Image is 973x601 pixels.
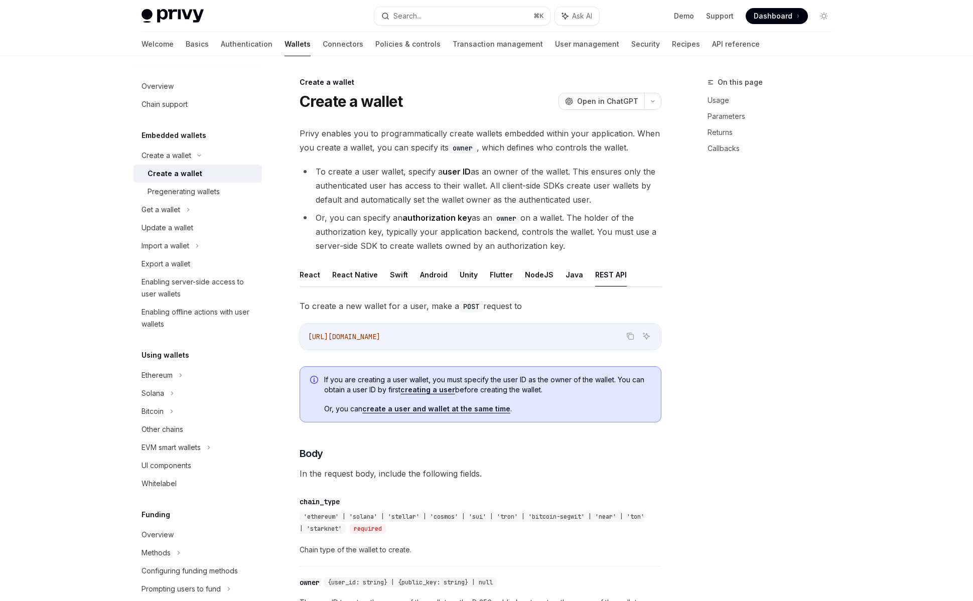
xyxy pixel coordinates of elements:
[142,32,174,56] a: Welcome
[300,544,661,556] span: Chain type of the wallet to create.
[142,9,204,23] img: light logo
[142,276,256,300] div: Enabling server-side access to user wallets
[133,255,262,273] a: Export a wallet
[323,32,363,56] a: Connectors
[133,95,262,113] a: Chain support
[300,497,340,507] div: chain_type
[375,32,441,56] a: Policies & controls
[133,475,262,493] a: Whitelabel
[142,460,191,472] div: UI components
[300,92,403,110] h1: Create a wallet
[708,108,840,124] a: Parameters
[674,11,694,21] a: Demo
[186,32,209,56] a: Basics
[133,420,262,438] a: Other chains
[443,167,471,177] strong: user ID
[595,263,627,286] button: REST API
[332,263,378,286] button: React Native
[142,258,190,270] div: Export a wallet
[555,32,619,56] a: User management
[133,562,262,580] a: Configuring funding methods
[324,404,651,414] span: Or, you can .
[492,213,520,224] code: owner
[490,263,513,286] button: Flutter
[300,577,320,587] div: owner
[133,457,262,475] a: UI components
[142,583,221,595] div: Prompting users to fund
[142,306,256,330] div: Enabling offline actions with user wallets
[350,524,386,534] div: required
[400,385,455,394] a: creating a user
[572,11,592,21] span: Ask AI
[142,509,170,521] h5: Funding
[133,273,262,303] a: Enabling server-side access to user wallets
[460,263,478,286] button: Unity
[754,11,792,21] span: Dashboard
[300,263,320,286] button: React
[300,77,661,87] div: Create a wallet
[221,32,272,56] a: Authentication
[142,423,183,435] div: Other chains
[640,330,653,343] button: Ask AI
[133,77,262,95] a: Overview
[142,565,238,577] div: Configuring funding methods
[142,222,193,234] div: Update a wallet
[300,211,661,253] li: Or, you can specify an as an on a wallet. The holder of the authorization key, typically your app...
[142,478,177,490] div: Whitelabel
[142,529,174,541] div: Overview
[449,142,477,154] code: owner
[362,404,510,413] a: create a user and wallet at the same time
[706,11,734,21] a: Support
[142,129,206,141] h5: Embedded wallets
[142,349,189,361] h5: Using wallets
[324,375,651,395] span: If you are creating a user wallet, you must specify the user ID as the owner of the wallet. You c...
[708,140,840,157] a: Callbacks
[328,578,493,586] span: {user_id: string} | {public_key: string} | null
[393,10,422,22] div: Search...
[746,8,808,24] a: Dashboard
[308,332,380,341] span: [URL][DOMAIN_NAME]
[577,96,638,106] span: Open in ChatGPT
[390,263,408,286] button: Swift
[133,165,262,183] a: Create a wallet
[133,219,262,237] a: Update a wallet
[718,76,763,88] span: On this page
[402,213,472,223] strong: authorization key
[285,32,311,56] a: Wallets
[142,204,180,216] div: Get a wallet
[672,32,700,56] a: Recipes
[148,186,220,198] div: Pregenerating wallets
[533,12,544,20] span: ⌘ K
[142,441,201,454] div: EVM smart wallets
[712,32,760,56] a: API reference
[300,467,661,481] span: In the request body, include the following fields.
[624,330,637,343] button: Copy the contents from the code block
[300,165,661,207] li: To create a user wallet, specify a as an owner of the wallet. This ensures only the authenticated...
[374,7,550,25] button: Search...⌘K
[142,149,191,162] div: Create a wallet
[300,446,323,461] span: Body
[142,547,171,559] div: Methods
[453,32,543,56] a: Transaction management
[631,32,660,56] a: Security
[142,387,164,399] div: Solana
[300,513,644,533] span: 'ethereum' | 'solana' | 'stellar' | 'cosmos' | 'sui' | 'tron' | 'bitcoin-segwit' | 'near' | 'ton'...
[459,301,483,312] code: POST
[525,263,553,286] button: NodeJS
[142,98,188,110] div: Chain support
[566,263,583,286] button: Java
[142,80,174,92] div: Overview
[559,93,644,110] button: Open in ChatGPT
[142,369,173,381] div: Ethereum
[142,405,164,417] div: Bitcoin
[555,7,599,25] button: Ask AI
[148,168,202,180] div: Create a wallet
[133,303,262,333] a: Enabling offline actions with user wallets
[708,92,840,108] a: Usage
[420,263,448,286] button: Android
[310,376,320,386] svg: Info
[133,183,262,201] a: Pregenerating wallets
[133,526,262,544] a: Overview
[300,299,661,313] span: To create a new wallet for a user, make a request to
[300,126,661,155] span: Privy enables you to programmatically create wallets embedded within your application. When you c...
